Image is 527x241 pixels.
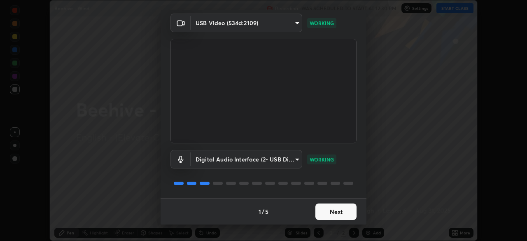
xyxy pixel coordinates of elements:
p: WORKING [310,19,334,27]
button: Next [315,204,357,220]
h4: / [262,207,264,216]
h4: 5 [265,207,268,216]
p: WORKING [310,156,334,163]
div: USB Video (534d:2109) [191,14,302,32]
h4: 1 [259,207,261,216]
div: USB Video (534d:2109) [191,150,302,168]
